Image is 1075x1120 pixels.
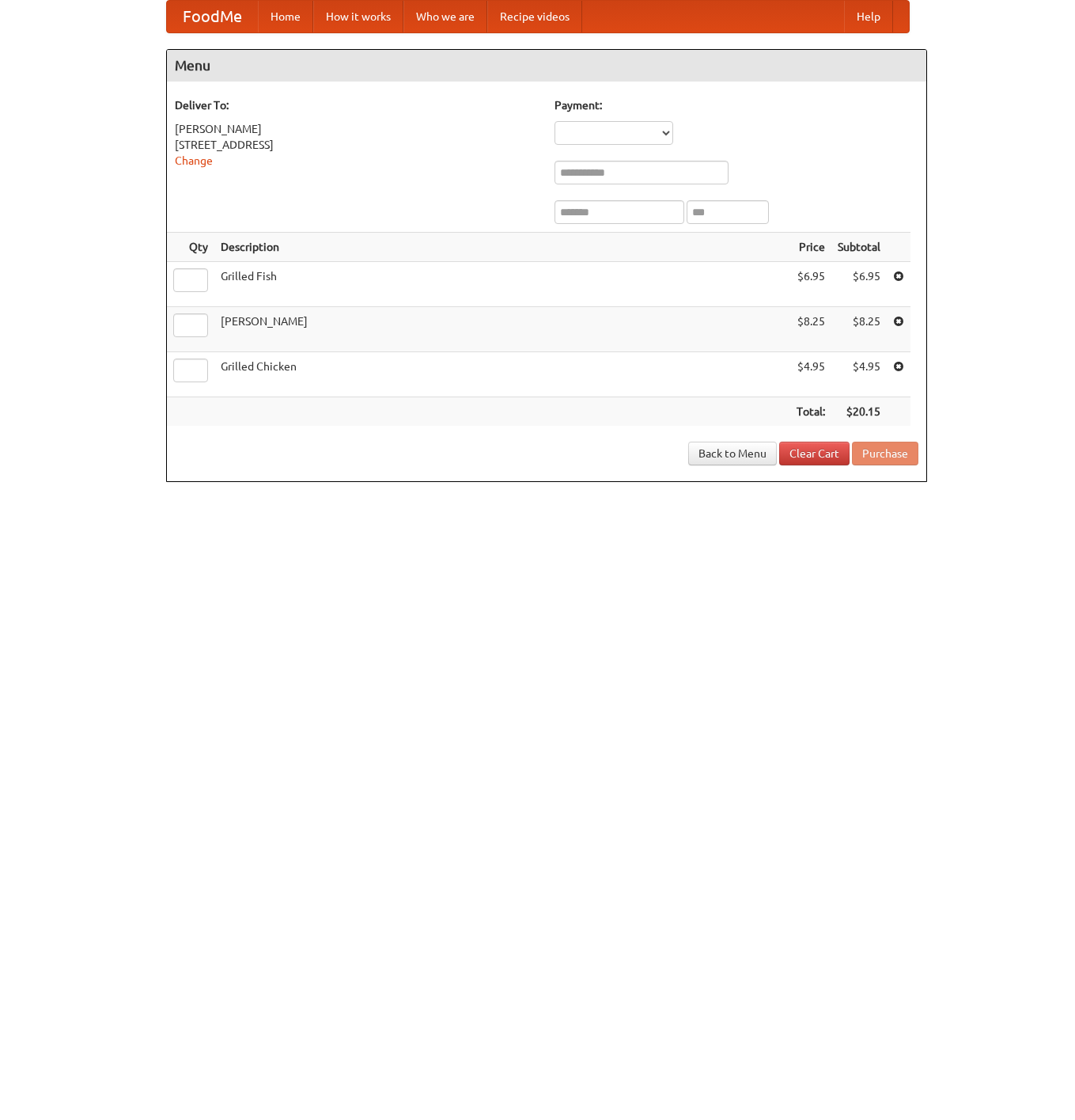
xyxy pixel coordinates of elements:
[403,1,487,32] a: Who we are
[555,97,918,113] h5: Payment:
[175,137,539,153] div: [STREET_ADDRESS]
[831,352,887,397] td: $4.95
[175,154,213,167] a: Change
[790,352,831,397] td: $4.95
[175,121,539,137] div: [PERSON_NAME]
[175,97,539,113] h5: Deliver To:
[313,1,403,32] a: How it works
[790,397,831,427] th: Total:
[214,307,790,352] td: [PERSON_NAME]
[831,397,887,427] th: $20.15
[790,307,831,352] td: $8.25
[831,233,887,262] th: Subtotal
[831,262,887,307] td: $6.95
[790,233,831,262] th: Price
[790,262,831,307] td: $6.95
[831,307,887,352] td: $8.25
[214,352,790,397] td: Grilled Chicken
[214,262,790,307] td: Grilled Fish
[487,1,582,32] a: Recipe videos
[844,1,893,32] a: Help
[167,1,258,32] a: FoodMe
[688,442,777,465] a: Back to Menu
[852,442,918,465] button: Purchase
[167,50,926,82] h4: Menu
[779,442,850,465] a: Clear Cart
[167,233,214,262] th: Qty
[214,233,790,262] th: Description
[258,1,313,32] a: Home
